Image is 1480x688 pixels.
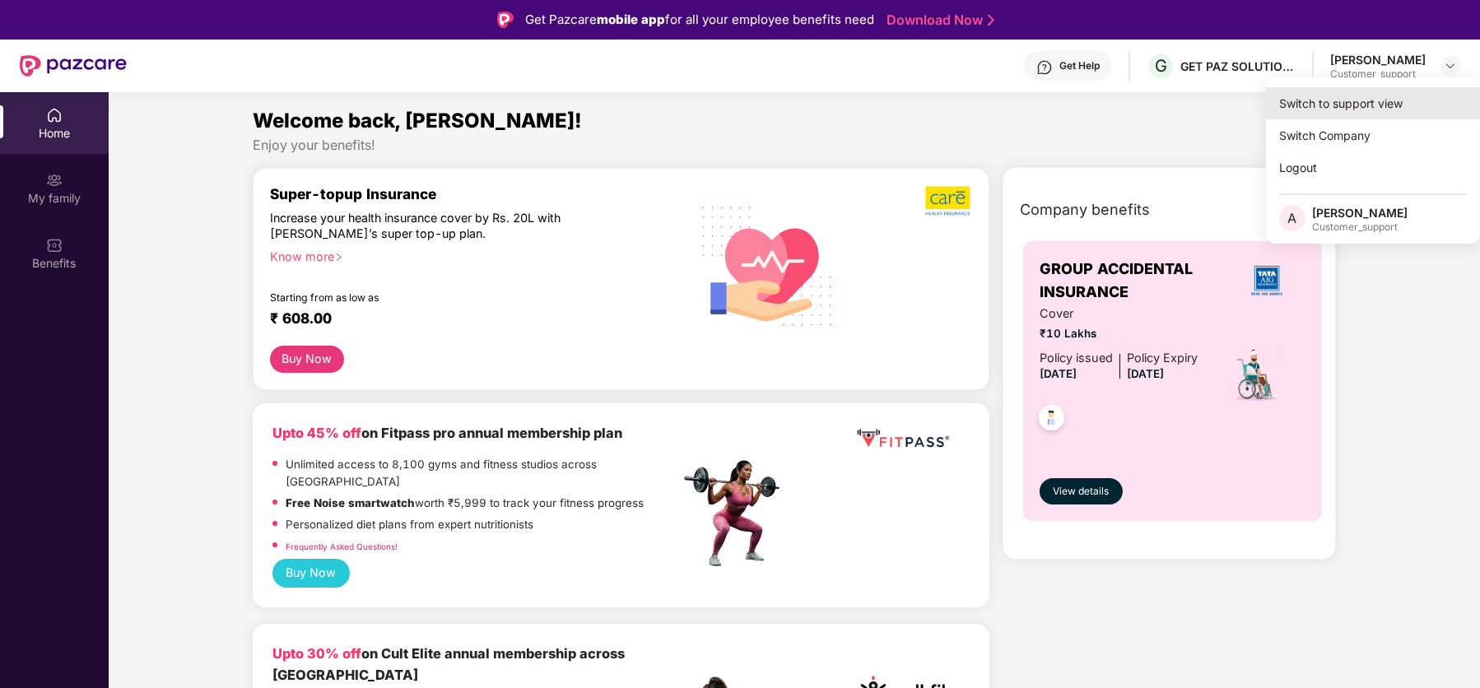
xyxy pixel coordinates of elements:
div: Super-topup Insurance [270,185,680,202]
div: Policy issued [1040,349,1113,368]
span: right [334,253,343,262]
span: GROUP ACCIDENTAL INSURANCE [1040,258,1227,304]
div: Policy Expiry [1127,349,1198,368]
span: Company benefits [1020,198,1150,221]
p: worth ₹5,999 to track your fitness progress [286,495,644,512]
div: Switch to support view [1266,87,1480,119]
img: b5dec4f62d2307b9de63beb79f102df3.png [925,185,972,216]
img: Logo [497,12,514,28]
div: Increase your health insurance cover by Rs. 20L with [PERSON_NAME]’s super top-up plan. [270,210,608,241]
img: New Pazcare Logo [20,55,127,77]
strong: mobile app [597,12,665,27]
div: ₹ 608.00 [270,309,663,329]
button: Buy Now [272,559,350,588]
img: svg+xml;base64,PHN2ZyBpZD0iSGVscC0zMngzMiIgeG1sbnM9Imh0dHA6Ly93d3cudzMub3JnLzIwMDAvc3ZnIiB3aWR0aD... [1036,59,1053,76]
div: Enjoy your benefits! [253,137,1336,154]
div: Logout [1266,151,1480,184]
span: Cover [1040,304,1198,323]
strong: Free Noise smartwatch [286,496,415,509]
b: Upto 30% off [272,645,361,662]
img: svg+xml;base64,PHN2ZyB4bWxucz0iaHR0cDovL3d3dy53My5vcmcvMjAwMC9zdmciIHdpZHRoPSI0OC45NDMiIGhlaWdodD... [1031,400,1072,440]
img: svg+xml;base64,PHN2ZyB3aWR0aD0iMjAiIGhlaWdodD0iMjAiIHZpZXdCb3g9IjAgMCAyMCAyMCIgZmlsbD0ibm9uZSIgeG... [46,172,63,188]
div: Starting from as low as [270,291,610,303]
span: [DATE] [1040,367,1077,380]
button: Buy Now [270,346,344,373]
div: [PERSON_NAME] [1330,52,1426,67]
img: icon [1227,346,1284,403]
a: Frequently Asked Questions! [286,542,398,551]
img: fpp.png [679,456,794,571]
span: [DATE] [1127,367,1164,380]
div: [PERSON_NAME] [1312,205,1408,221]
button: View details [1040,478,1123,504]
div: Get Help [1059,59,1100,72]
div: GET PAZ SOLUTIONS PRIVATE LIMTED [1180,58,1296,74]
img: Stroke [988,12,994,29]
div: Customer_support [1312,221,1408,234]
span: A [1288,208,1297,228]
a: Download Now [887,12,989,29]
p: Unlimited access to 8,100 gyms and fitness studios across [GEOGRAPHIC_DATA] [286,456,680,490]
img: svg+xml;base64,PHN2ZyBpZD0iQmVuZWZpdHMiIHhtbG5zPSJodHRwOi8vd3d3LnczLm9yZy8yMDAwL3N2ZyIgd2lkdGg9Ij... [46,237,63,253]
span: ₹10 Lakhs [1040,325,1198,342]
div: Switch Company [1266,119,1480,151]
img: svg+xml;base64,PHN2ZyB4bWxucz0iaHR0cDovL3d3dy53My5vcmcvMjAwMC9zdmciIHhtbG5zOnhsaW5rPSJodHRwOi8vd3... [689,185,846,345]
div: Customer_support [1330,67,1426,81]
img: svg+xml;base64,PHN2ZyBpZD0iSG9tZSIgeG1sbnM9Imh0dHA6Ly93d3cudzMub3JnLzIwMDAvc3ZnIiB3aWR0aD0iMjAiIG... [46,107,63,123]
b: on Cult Elite annual membership across [GEOGRAPHIC_DATA] [272,645,625,683]
b: on Fitpass pro annual membership plan [272,425,622,441]
img: insurerLogo [1245,258,1289,303]
b: Upto 45% off [272,425,361,441]
div: Know more [270,249,670,260]
span: View details [1054,484,1110,500]
p: Personalized diet plans from expert nutritionists [286,516,533,533]
img: svg+xml;base64,PHN2ZyBpZD0iRHJvcGRvd24tMzJ4MzIiIHhtbG5zPSJodHRwOi8vd3d3LnczLm9yZy8yMDAwL3N2ZyIgd2... [1444,59,1457,72]
span: G [1155,56,1167,76]
img: fppp.png [854,423,952,453]
span: Welcome back, [PERSON_NAME]! [253,109,582,132]
div: Get Pazcare for all your employee benefits need [525,10,874,30]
